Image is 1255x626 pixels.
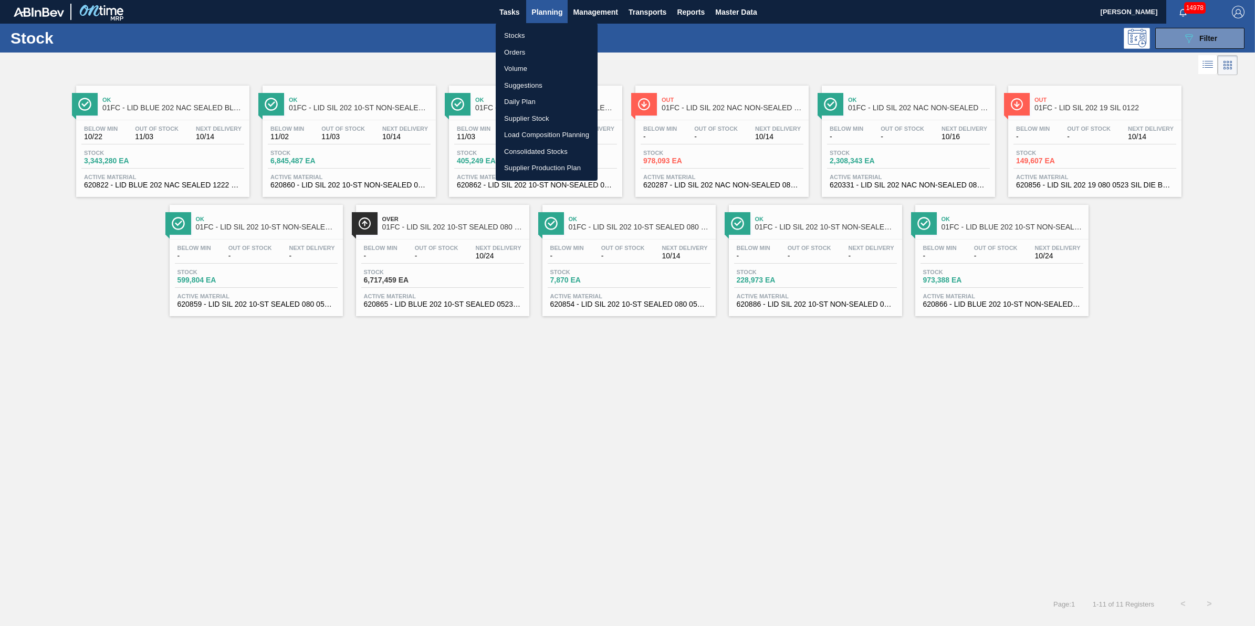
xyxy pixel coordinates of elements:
a: Supplier Production Plan [496,160,598,176]
a: Orders [496,44,598,61]
a: Consolidated Stocks [496,143,598,160]
a: Volume [496,60,598,77]
a: Load Composition Planning [496,127,598,143]
a: Suggestions [496,77,598,94]
a: Supplier Stock [496,110,598,127]
a: Daily Plan [496,93,598,110]
a: Stocks [496,27,598,44]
